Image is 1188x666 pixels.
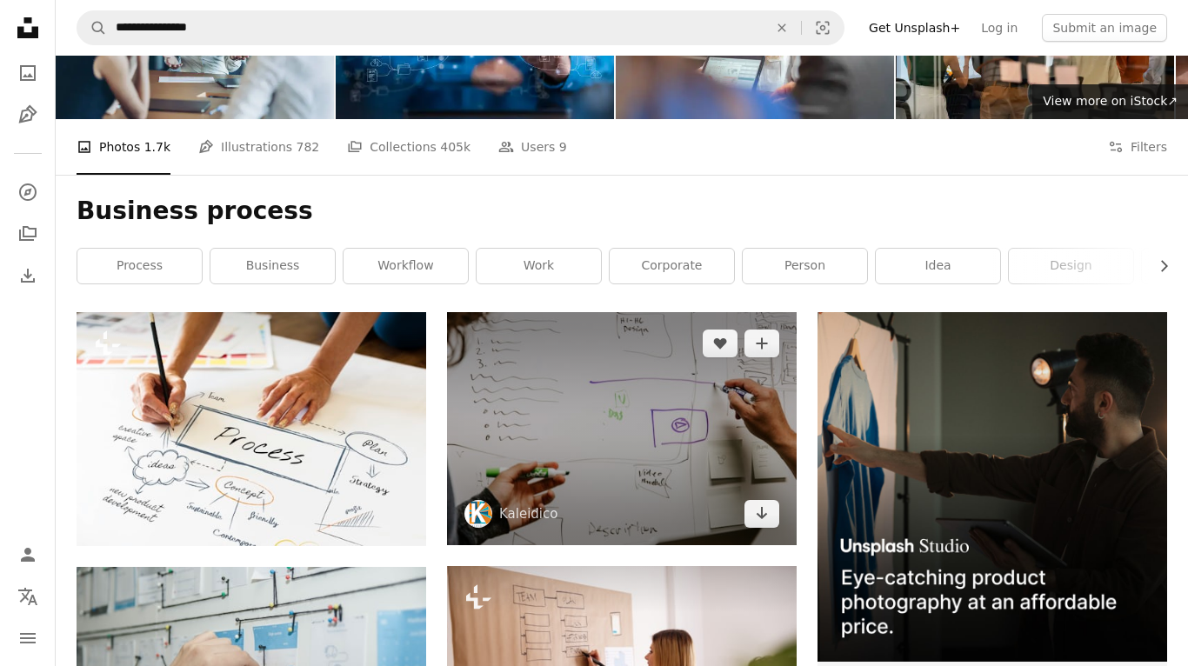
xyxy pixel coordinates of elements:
[610,249,734,283] a: corporate
[744,500,779,528] a: Download
[344,249,468,283] a: workflow
[1032,84,1188,119] a: View more on iStock↗
[198,119,319,175] a: Illustrations 782
[818,312,1167,662] img: file-1715714098234-25b8b4e9d8faimage
[10,621,45,656] button: Menu
[464,500,492,528] img: Go to Kaleidico's profile
[703,330,737,357] button: Like
[77,10,844,45] form: Find visuals sitewide
[297,137,320,157] span: 782
[10,10,45,49] a: Home — Unsplash
[743,249,867,283] a: person
[498,119,567,175] a: Users 9
[10,56,45,90] a: Photos
[1108,119,1167,175] button: Filters
[10,258,45,293] a: Download History
[77,11,107,44] button: Search Unsplash
[971,14,1028,42] a: Log in
[477,249,601,283] a: work
[858,14,971,42] a: Get Unsplash+
[10,216,45,251] a: Collections
[763,11,801,44] button: Clear
[440,137,471,157] span: 405k
[802,11,844,44] button: Visual search
[77,249,202,283] a: process
[559,137,567,157] span: 9
[347,119,471,175] a: Collections 405k
[499,505,557,523] a: Kaleidico
[1148,249,1167,283] button: scroll list to the right
[77,196,1167,227] h1: Business process
[1009,249,1133,283] a: design
[876,249,1000,283] a: idea
[77,421,426,436] a: Marketing process sketch on a paper
[77,312,426,546] img: Marketing process sketch on a paper
[744,330,779,357] button: Add to Collection
[10,175,45,210] a: Explore
[10,97,45,132] a: Illustrations
[1042,14,1167,42] button: Submit an image
[1043,94,1178,108] span: View more on iStock ↗
[447,312,797,545] img: two people drawing on whiteboard
[10,579,45,614] button: Language
[210,249,335,283] a: business
[10,537,45,572] a: Log in / Sign up
[447,421,797,436] a: two people drawing on whiteboard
